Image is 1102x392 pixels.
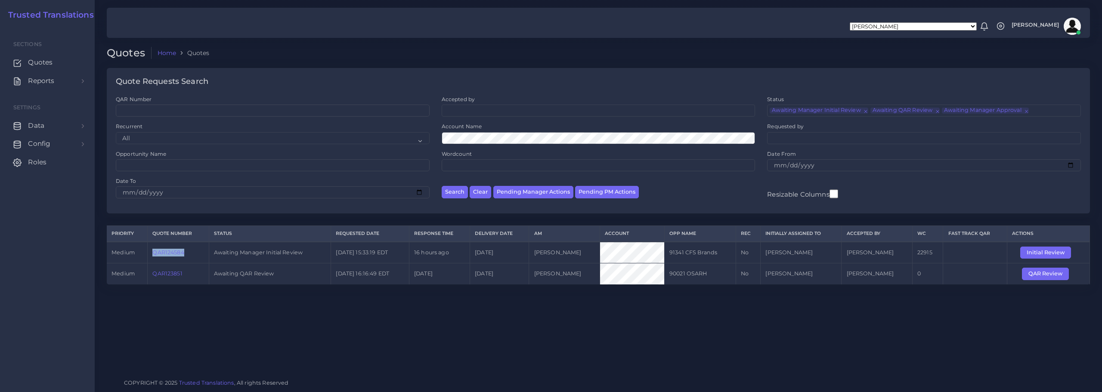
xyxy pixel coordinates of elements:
[1064,18,1081,35] img: avatar
[6,117,88,135] a: Data
[6,135,88,153] a: Config
[116,150,166,157] label: Opportunity Name
[116,177,136,185] label: Date To
[1022,268,1069,280] button: QAR Review
[409,263,470,284] td: [DATE]
[529,226,600,242] th: AM
[148,226,209,242] th: Quote Number
[2,10,94,20] a: Trusted Translations
[111,249,135,256] span: medium
[116,123,142,130] label: Recurrent
[1007,18,1084,35] a: [PERSON_NAME]avatar
[767,123,804,130] label: Requested by
[736,263,760,284] td: No
[842,263,912,284] td: [PERSON_NAME]
[6,153,88,171] a: Roles
[470,242,529,263] td: [DATE]
[152,270,182,277] a: QAR123851
[575,186,639,198] button: Pending PM Actions
[209,263,331,284] td: Awaiting QAR Review
[493,186,573,198] button: Pending Manager Actions
[6,72,88,90] a: Reports
[209,226,331,242] th: Status
[107,226,148,242] th: Priority
[770,108,868,114] li: Awaiting Manager Initial Review
[1020,249,1077,255] a: Initial Review
[442,123,482,130] label: Account Name
[870,108,940,114] li: Awaiting QAR Review
[600,226,664,242] th: Account
[912,226,943,242] th: WC
[13,41,42,47] span: Sections
[234,378,289,387] span: , All rights Reserved
[176,49,209,57] li: Quotes
[470,226,529,242] th: Delivery Date
[331,263,409,284] td: [DATE] 16:16:49 EDT
[28,157,46,167] span: Roles
[830,188,838,199] input: Resizable Columns
[470,263,529,284] td: [DATE]
[943,226,1007,242] th: Fast Track QAR
[1020,247,1071,259] button: Initial Review
[111,270,135,277] span: medium
[664,242,736,263] td: 91341 CFS Brands
[1007,226,1090,242] th: Actions
[331,226,409,242] th: Requested Date
[442,96,475,103] label: Accepted by
[13,104,40,111] span: Settings
[529,242,600,263] td: [PERSON_NAME]
[736,242,760,263] td: No
[28,139,50,148] span: Config
[761,242,842,263] td: [PERSON_NAME]
[842,242,912,263] td: [PERSON_NAME]
[6,53,88,71] a: Quotes
[767,96,784,103] label: Status
[152,249,184,256] a: QAR124584
[442,150,472,157] label: Wordcount
[209,242,331,263] td: Awaiting Manager Initial Review
[28,58,53,67] span: Quotes
[442,186,468,198] button: Search
[767,188,838,199] label: Resizable Columns
[1022,270,1075,277] a: QAR Review
[116,96,152,103] label: QAR Number
[179,380,234,386] a: Trusted Translations
[761,226,842,242] th: Initially Assigned to
[409,242,470,263] td: 16 hours ago
[158,49,176,57] a: Home
[124,378,289,387] span: COPYRIGHT © 2025
[664,263,736,284] td: 90021 OSARH
[470,186,491,198] button: Clear
[409,226,470,242] th: Response Time
[912,263,943,284] td: 0
[736,226,760,242] th: REC
[331,242,409,263] td: [DATE] 15:33:19 EDT
[529,263,600,284] td: [PERSON_NAME]
[842,226,912,242] th: Accepted by
[107,47,152,59] h2: Quotes
[116,77,208,86] h4: Quote Requests Search
[912,242,943,263] td: 22915
[767,150,796,157] label: Date From
[942,108,1028,114] li: Awaiting Manager Approval
[1012,22,1059,28] span: [PERSON_NAME]
[761,263,842,284] td: [PERSON_NAME]
[28,76,54,86] span: Reports
[664,226,736,242] th: Opp Name
[28,121,44,130] span: Data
